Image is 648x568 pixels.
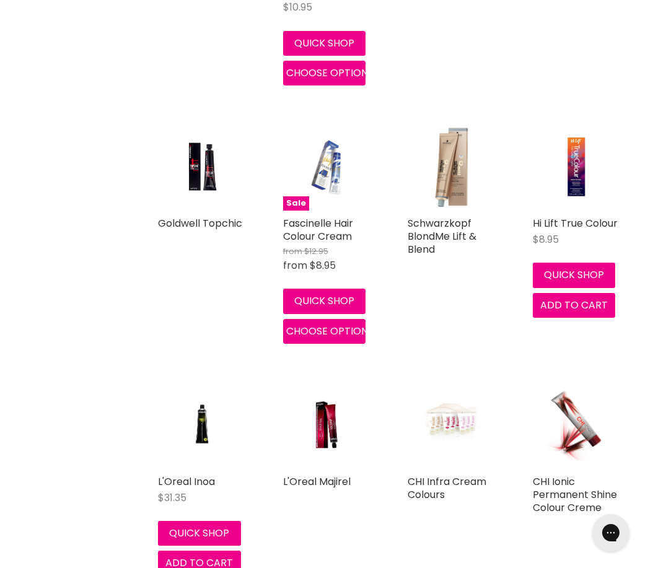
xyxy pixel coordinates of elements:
a: Fascinelle Hair Colour Cream [283,216,353,243]
a: L'Oreal Majirel [283,381,371,469]
a: CHI Infra Cream Colours [408,474,486,502]
span: $31.35 [158,491,186,505]
img: Fascinelle Hair Colour Cream [297,123,356,211]
button: Add to cart [533,293,616,318]
img: Schwarzkopf BlondMe Lift & Blend [408,123,496,211]
a: Goldwell Topchic [158,216,242,230]
span: Sale [283,196,309,211]
span: $8.95 [310,258,336,273]
a: CHI Infra Cream Colours [408,381,496,469]
a: CHI Ionic Permanent Shine Colour Creme [533,474,617,515]
img: CHI Ionic Permanent Shine Colour Creme [547,381,605,469]
a: L'Oreal Majirel [283,474,351,489]
a: Hi Lift True Colour [533,216,618,230]
a: Hi Lift True Colour [533,123,621,211]
a: L'Oreal Inoa [158,381,246,469]
button: Choose options [283,61,366,85]
span: from [283,245,302,257]
span: from [283,258,307,273]
iframe: Gorgias live chat messenger [586,510,636,556]
img: L'Oreal Inoa [173,381,231,469]
button: Quick shop [158,521,241,546]
button: Choose options [283,319,366,344]
img: Goldwell Topchic [173,123,231,211]
span: $8.95 [533,232,559,247]
span: Choose options [286,324,374,338]
a: Goldwell Topchic [158,123,246,211]
span: $12.95 [304,245,328,257]
a: CHI Ionic Permanent Shine Colour Creme [533,381,621,469]
img: Hi Lift True Colour [547,123,605,211]
span: Choose options [286,66,374,80]
a: L'Oreal Inoa [158,474,215,489]
button: Quick shop [283,31,366,56]
button: Quick shop [533,263,616,287]
img: L'Oreal Majirel [297,381,356,469]
a: Schwarzkopf BlondMe Lift & Blend [408,216,476,256]
img: CHI Infra Cream Colours [423,381,481,469]
span: Add to cart [540,298,608,312]
button: Quick shop [283,289,366,313]
a: Fascinelle Hair Colour CreamSale [283,123,371,211]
